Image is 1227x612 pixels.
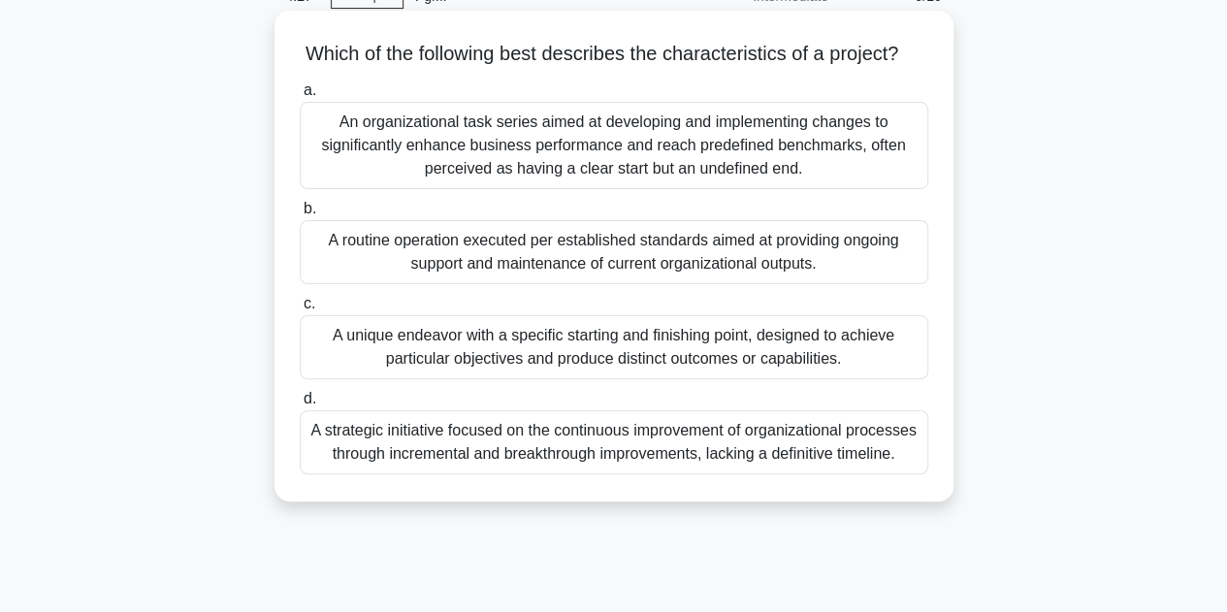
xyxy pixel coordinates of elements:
[300,410,928,474] div: A strategic initiative focused on the continuous improvement of organizational processes through ...
[304,295,315,311] span: c.
[304,390,316,406] span: d.
[304,81,316,98] span: a.
[300,102,928,189] div: An organizational task series aimed at developing and implementing changes to significantly enhan...
[298,42,930,67] h5: Which of the following best describes the characteristics of a project?
[300,220,928,284] div: A routine operation executed per established standards aimed at providing ongoing support and mai...
[304,200,316,216] span: b.
[300,315,928,379] div: A unique endeavor with a specific starting and finishing point, designed to achieve particular ob...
